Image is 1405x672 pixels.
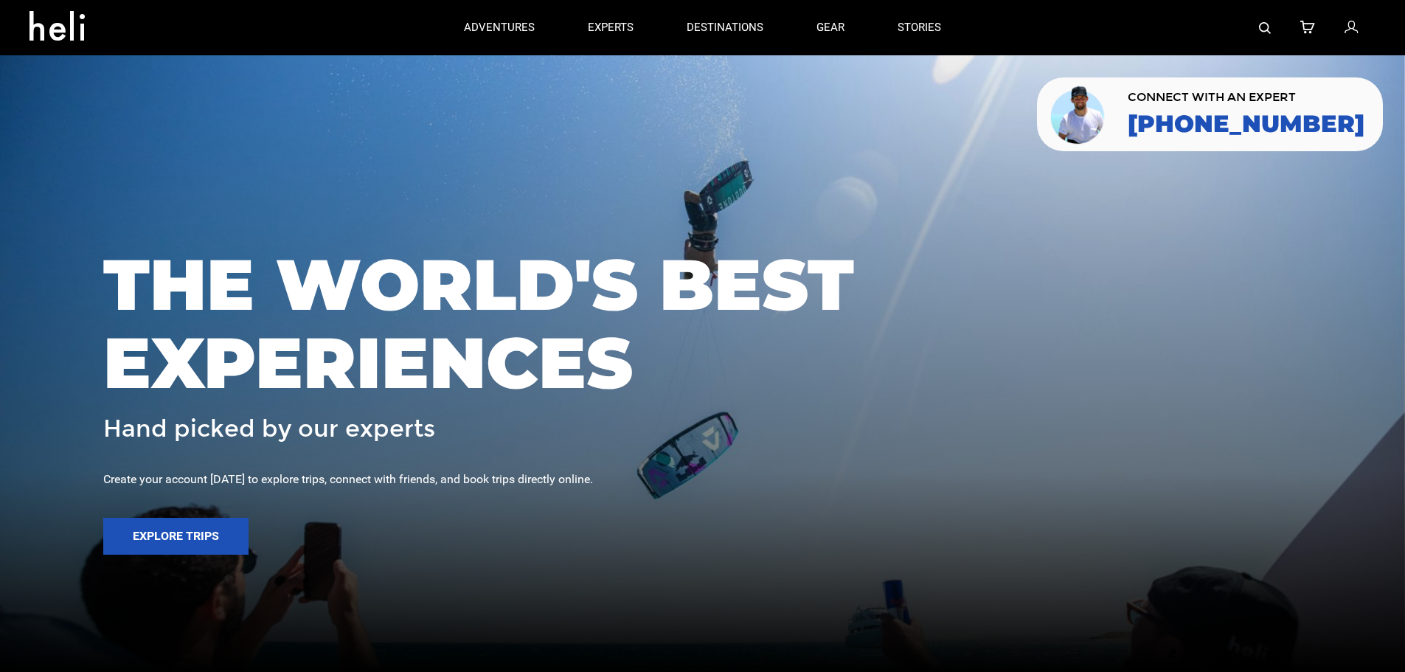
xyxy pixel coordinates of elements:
[687,20,763,35] p: destinations
[103,471,1302,488] div: Create your account [DATE] to explore trips, connect with friends, and book trips directly online.
[1128,91,1364,103] span: CONNECT WITH AN EXPERT
[103,416,435,442] span: Hand picked by our experts
[464,20,535,35] p: adventures
[103,246,1302,401] span: THE WORLD'S BEST EXPERIENCES
[1048,83,1109,145] img: contact our team
[1128,111,1364,137] a: [PHONE_NUMBER]
[1259,22,1271,34] img: search-bar-icon.svg
[588,20,634,35] p: experts
[103,518,249,555] button: Explore Trips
